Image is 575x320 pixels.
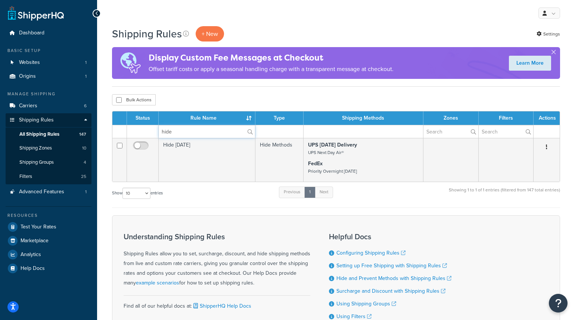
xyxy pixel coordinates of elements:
[21,252,41,258] span: Analytics
[423,111,479,125] th: Zones
[85,59,87,66] span: 1
[149,52,394,64] h4: Display Custom Fee Messages at Checkout
[19,117,54,123] span: Shipping Rules
[124,233,310,241] h3: Understanding Shipping Rules
[6,156,91,169] a: Shipping Groups 4
[6,127,91,141] a: All Shipping Rules 147
[6,248,91,261] a: Analytics
[255,111,304,125] th: Type
[479,111,534,125] th: Filters
[21,265,45,272] span: Help Docs
[79,131,86,138] span: 147
[6,156,91,169] li: Shipping Groups
[336,300,396,308] a: Using Shipping Groups
[6,56,91,70] li: Websites
[479,125,533,138] input: Search
[423,125,478,138] input: Search
[6,234,91,247] a: Marketplace
[85,73,87,80] span: 1
[315,187,333,198] a: Next
[19,59,40,66] span: Websites
[82,145,86,151] span: 10
[336,262,447,270] a: Setting up Free Shipping with Shipping Rules
[19,189,64,195] span: Advanced Features
[19,145,52,151] span: Shipping Zones
[85,189,87,195] span: 1
[19,159,54,166] span: Shipping Groups
[304,187,316,198] a: 1
[192,302,251,310] a: ShipperHQ Help Docs
[84,159,86,166] span: 4
[112,94,156,105] button: Bulk Actions
[8,6,64,21] a: ShipperHQ Home
[149,64,394,74] p: Offset tariff costs or apply a seasonal handling charge with a transparent message at checkout.
[21,224,56,230] span: Test Your Rates
[6,70,91,83] li: Origins
[81,173,86,180] span: 25
[6,185,91,199] li: Advanced Features
[6,47,91,54] div: Basic Setup
[308,160,323,167] strong: FedEx
[21,238,49,244] span: Marketplace
[6,127,91,141] li: All Shipping Rules
[6,70,91,83] a: Origins 1
[19,131,59,138] span: All Shipping Rules
[6,26,91,40] a: Dashboard
[6,262,91,275] a: Help Docs
[84,103,87,109] span: 6
[124,233,310,288] div: Shipping Rules allow you to set, surcharge, discount, and hide shipping methods from live and cus...
[308,168,357,175] small: Priority Overnight [DATE]
[308,149,344,156] small: UPS Next Day Air®
[112,188,163,199] label: Show entries
[6,220,91,234] a: Test Your Rates
[336,287,445,295] a: Surcharge and Discount with Shipping Rules
[159,125,255,138] input: Search
[6,91,91,97] div: Manage Shipping
[19,103,37,109] span: Carriers
[336,249,405,257] a: Configuring Shipping Rules
[255,138,304,182] td: Hide Methods
[6,170,91,184] li: Filters
[6,56,91,70] a: Websites 1
[549,294,568,313] button: Open Resource Center
[127,111,159,125] th: Status
[304,111,423,125] th: Shipping Methods
[159,111,255,125] th: Rule Name : activate to sort column ascending
[6,99,91,113] li: Carriers
[124,295,310,311] div: Find all of our helpful docs at:
[112,47,149,79] img: duties-banner-06bc72dcb5fe05cb3f9472aba00be2ae8eb53ab6f0d8bb03d382ba314ac3c341.png
[329,233,451,241] h3: Helpful Docs
[6,141,91,155] li: Shipping Zones
[19,73,36,80] span: Origins
[196,26,224,41] p: + New
[279,187,305,198] a: Previous
[537,29,560,39] a: Settings
[6,113,91,184] li: Shipping Rules
[159,138,255,182] td: Hide [DATE]
[6,113,91,127] a: Shipping Rules
[19,173,32,180] span: Filters
[308,141,357,149] strong: UPS [DATE] Delivery
[112,27,182,41] h1: Shipping Rules
[136,279,179,287] a: example scenarios
[6,99,91,113] a: Carriers 6
[6,212,91,219] div: Resources
[19,30,44,36] span: Dashboard
[534,111,560,125] th: Actions
[122,188,150,199] select: Showentries
[336,274,451,282] a: Hide and Prevent Methods with Shipping Rules
[449,186,560,202] div: Showing 1 to 1 of 1 entries (filtered from 147 total entries)
[509,56,551,71] a: Learn More
[6,185,91,199] a: Advanced Features 1
[6,141,91,155] a: Shipping Zones 10
[6,170,91,184] a: Filters 25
